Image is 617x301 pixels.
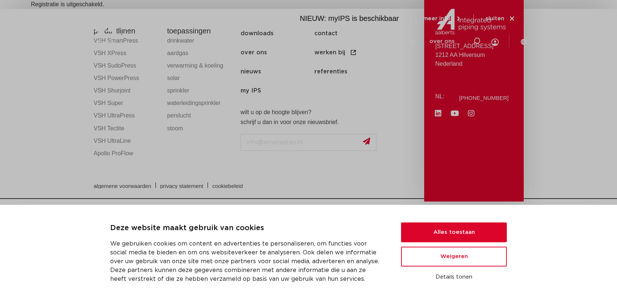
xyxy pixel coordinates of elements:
[300,14,399,22] span: NIEUW: myIPS is beschikbaar
[212,183,243,189] span: cookiebeleid
[435,92,447,101] p: NL:
[167,84,233,97] a: sprinkler
[241,134,376,151] input: info@emailadres.nl
[345,27,376,55] a: downloads
[401,247,507,266] button: Weigeren
[167,109,233,122] a: perslucht
[241,62,314,81] a: nieuws
[401,222,507,242] button: Alles toestaan
[94,122,160,135] a: VSH Tectite
[155,183,209,189] a: privacy statement
[94,135,160,147] a: VSH UltraLine
[167,72,233,84] a: solar
[110,239,383,283] p: We gebruiken cookies om content en advertenties te personaliseren, om functies voor social media ...
[423,15,462,22] a: meer info
[423,16,451,21] span: meer info
[167,59,233,72] a: verwarming & koeling
[391,27,415,55] a: services
[209,27,239,55] a: producten
[167,122,233,135] a: stoom
[94,72,160,84] a: VSH PowerPress
[241,24,421,100] nav: Menu
[241,119,339,125] strong: schrijf u dan in voor onze nieuwsbrief.
[94,97,160,109] a: VSH Super
[292,27,331,55] a: toepassingen
[94,59,160,72] a: VSH SudoPress
[241,81,314,100] a: my IPS
[209,27,455,55] nav: Menu
[241,109,311,115] strong: wilt u op de hoogte blijven?
[241,157,352,185] iframe: reCAPTCHA
[94,183,151,189] span: algemene voorwaarden
[486,16,504,21] span: sluiten
[88,183,157,189] a: algemene voorwaarden
[167,97,233,109] a: waterleidingsprinkler
[486,15,515,22] a: sluiten
[254,27,277,55] a: markten
[314,62,388,81] a: referenties
[160,183,203,189] span: privacy statement
[207,183,248,189] a: cookiebeleid
[94,147,160,160] a: Apollo ProFlow
[110,222,383,233] p: Deze website maakt gebruik van cookies
[94,109,160,122] a: VSH UltraPress
[491,26,499,56] div: my IPS
[401,271,507,283] button: Details tonen
[429,27,455,55] a: over ons
[94,84,160,97] a: VSH Shurjoint
[363,137,370,145] img: send.svg
[459,95,509,101] a: [PHONE_NUMBER]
